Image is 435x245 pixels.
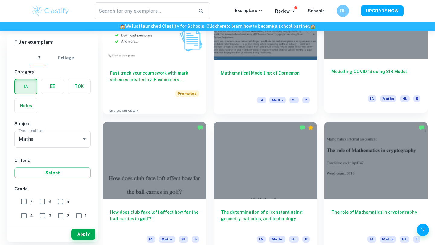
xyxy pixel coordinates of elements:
img: Marked [419,125,425,131]
p: Exemplars [235,7,263,14]
h6: The determination of pi constant using geometry, calculus, and technology [221,209,310,229]
button: EE [41,79,64,94]
h6: How does club face loft affect how far the ball carries in golf? [110,209,199,229]
span: 6 [302,236,310,243]
button: Apply [71,229,95,240]
span: HL [400,95,410,102]
img: Marked [299,125,305,131]
span: IA [257,236,266,243]
h6: The role of Mathematics in cryptography [331,209,420,229]
button: IB [31,51,46,65]
h6: Category [14,68,91,75]
a: here [217,24,226,29]
h6: We just launched Clastify for Schools. Click to learn how to become a school partner. [1,23,434,30]
span: 3 [49,212,51,219]
span: 4 [413,236,420,243]
a: Advertise with Clastify [109,109,138,113]
h6: Filter exemplars [7,34,98,51]
span: Maths [380,95,396,102]
label: Type a subject [19,128,44,133]
span: SL [289,97,299,103]
span: 7 [302,97,310,103]
span: 5 [66,198,69,205]
span: IA [367,236,376,243]
div: Filter type choice [31,51,74,65]
p: Review [275,8,296,14]
button: TOK [68,79,90,94]
span: 🏫 [120,24,125,29]
h6: Mathematical Modelling of Doraemon [221,70,310,90]
img: Marked [197,125,203,131]
h6: Subject [14,120,91,127]
span: Maths [269,236,285,243]
h6: Grade [14,186,91,192]
span: 6 [48,198,51,205]
span: 4 [30,212,33,219]
span: 5 [192,236,199,243]
span: Maths [159,236,175,243]
img: Clastify logo [31,5,70,17]
span: Maths [269,97,286,103]
span: 5 [413,95,420,102]
span: IA [147,236,155,243]
span: HL [289,236,299,243]
h6: Fast track your coursework with mark schemes created by IB examiners. Upgrade now [110,70,199,83]
button: IA [15,79,37,94]
span: Promoted [175,90,199,97]
button: RL [337,5,349,17]
button: College [58,51,74,65]
span: 7 [30,198,33,205]
button: Open [80,135,89,143]
input: Search for any exemplars... [95,2,193,19]
span: HL [400,236,409,243]
span: 🏫 [310,24,315,29]
a: Schools [308,8,325,13]
span: 1 [85,212,87,219]
span: IA [257,97,266,103]
div: Premium [308,125,314,131]
button: Select [14,167,91,178]
span: IA [368,95,376,102]
button: Notes [15,98,37,113]
span: 2 [67,212,69,219]
h6: Modelling COVID 19 using SIR Model [331,68,420,88]
span: Maths [380,236,396,243]
button: Help and Feedback [417,224,429,236]
h6: Criteria [14,157,91,164]
span: SL [179,236,188,243]
h6: RL [340,8,346,14]
button: UPGRADE NOW [361,5,404,16]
